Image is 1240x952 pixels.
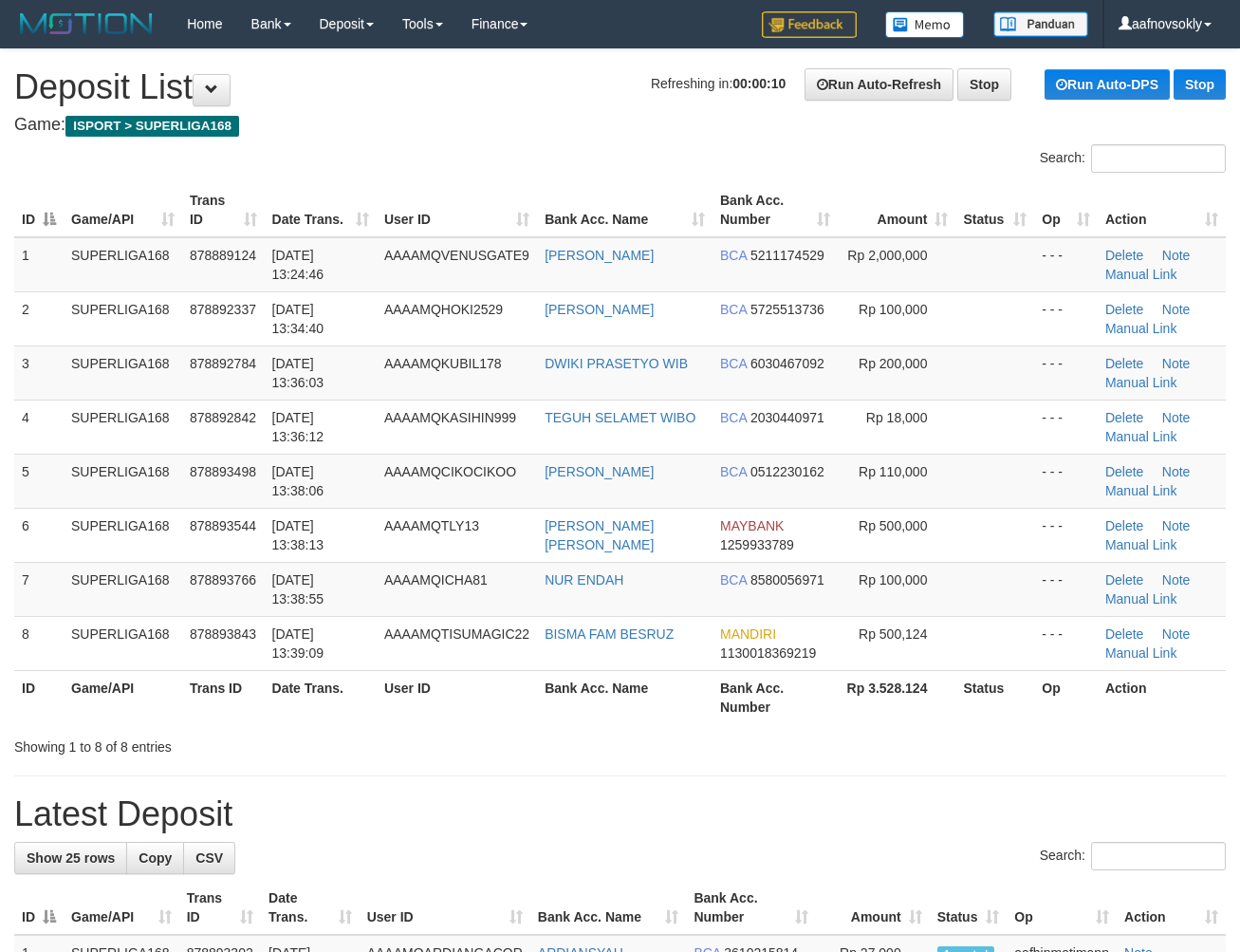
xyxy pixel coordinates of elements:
span: 878892784 [190,356,256,371]
span: Rp 500,000 [859,518,927,533]
a: Manual Link [1105,375,1177,390]
a: Show 25 rows [14,842,127,874]
td: 7 [14,562,64,616]
a: [PERSON_NAME] [545,464,654,479]
th: ID: activate to sort column descending [14,881,64,935]
span: Show 25 rows [27,850,115,866]
th: Bank Acc. Name: activate to sort column ascending [530,881,687,935]
a: Run Auto-DPS [1045,69,1170,100]
a: Copy [126,842,184,874]
td: - - - [1034,237,1098,292]
h1: Deposit List [14,68,1226,106]
a: NUR ENDAH [545,572,623,588]
span: Copy 0512230162 to clipboard [750,464,824,479]
span: BCA [720,302,747,317]
th: Date Trans.: activate to sort column ascending [261,881,360,935]
span: Copy 8580056971 to clipboard [750,572,824,588]
td: 2 [14,291,64,345]
th: ID [14,670,64,724]
span: BCA [720,464,747,479]
td: 8 [14,616,64,670]
div: Showing 1 to 8 of 8 entries [14,730,503,756]
a: Manual Link [1105,537,1177,552]
span: [DATE] 13:38:06 [272,464,324,498]
span: Copy 5725513736 to clipboard [750,302,824,317]
strong: 00:00:10 [732,76,786,91]
td: - - - [1034,291,1098,345]
span: 878892337 [190,302,256,317]
th: Trans ID: activate to sort column ascending [179,881,261,935]
th: User ID [377,670,537,724]
img: MOTION_logo.png [14,9,158,38]
span: CSV [195,850,223,866]
th: Amount: activate to sort column ascending [838,183,955,237]
th: Op: activate to sort column ascending [1007,881,1117,935]
td: - - - [1034,562,1098,616]
h1: Latest Deposit [14,795,1226,833]
a: Manual Link [1105,267,1177,282]
td: 5 [14,454,64,508]
td: SUPERLIGA168 [64,508,182,562]
span: MAYBANK [720,518,784,533]
a: Delete [1105,518,1143,533]
a: Stop [1174,69,1226,100]
td: SUPERLIGA168 [64,237,182,292]
span: 878892842 [190,410,256,425]
span: BCA [720,572,747,588]
a: Run Auto-Refresh [805,68,953,101]
a: Delete [1105,302,1143,317]
a: TEGUH SELAMET WIBO [545,410,695,425]
td: - - - [1034,454,1098,508]
span: Rp 500,124 [859,626,927,642]
span: [DATE] 13:38:55 [272,572,324,607]
span: Rp 2,000,000 [847,248,927,263]
th: Status: activate to sort column ascending [930,881,1008,935]
span: AAAAMQTLY13 [384,518,479,533]
th: Bank Acc. Name [537,670,713,724]
th: Date Trans.: activate to sort column ascending [265,183,377,237]
span: 878893766 [190,572,256,588]
td: SUPERLIGA168 [64,616,182,670]
th: Trans ID: activate to sort column ascending [182,183,265,237]
a: Note [1162,572,1191,588]
span: MANDIRI [720,626,776,642]
span: [DATE] 13:36:12 [272,410,324,444]
th: Op [1034,670,1098,724]
a: [PERSON_NAME] [PERSON_NAME] [545,518,654,552]
td: - - - [1034,400,1098,454]
td: SUPERLIGA168 [64,291,182,345]
a: Manual Link [1105,321,1177,336]
th: Action: activate to sort column ascending [1098,183,1226,237]
a: Manual Link [1105,591,1177,607]
th: Action: activate to sort column ascending [1117,881,1226,935]
a: [PERSON_NAME] [545,248,654,263]
span: BCA [720,248,747,263]
td: 6 [14,508,64,562]
th: Trans ID [182,670,265,724]
a: [PERSON_NAME] [545,302,654,317]
span: [DATE] 13:39:09 [272,626,324,661]
span: ISPORT > SUPERLIGA168 [65,116,239,137]
a: Delete [1105,356,1143,371]
th: User ID: activate to sort column ascending [377,183,537,237]
a: Note [1162,410,1191,425]
th: Status [955,670,1034,724]
a: Note [1162,356,1191,371]
img: Button%20Memo.svg [885,11,965,38]
td: SUPERLIGA168 [64,562,182,616]
th: Game/API: activate to sort column ascending [64,183,182,237]
td: - - - [1034,508,1098,562]
input: Search: [1091,144,1226,173]
span: 878893544 [190,518,256,533]
th: Bank Acc. Number: activate to sort column ascending [713,183,838,237]
th: Action [1098,670,1226,724]
a: Note [1162,302,1191,317]
span: Copy 5211174529 to clipboard [750,248,824,263]
span: Rp 100,000 [859,302,927,317]
a: CSV [183,842,235,874]
th: Amount: activate to sort column ascending [816,881,930,935]
td: 4 [14,400,64,454]
a: Delete [1105,410,1143,425]
th: ID: activate to sort column descending [14,183,64,237]
span: Rp 200,000 [859,356,927,371]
